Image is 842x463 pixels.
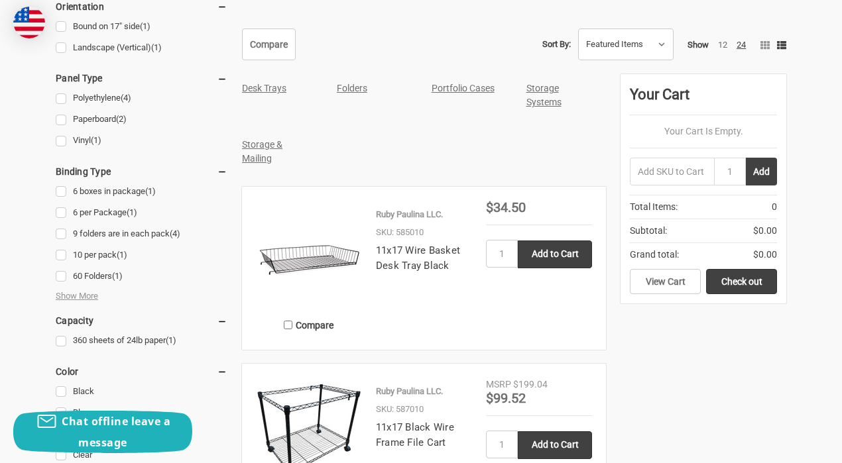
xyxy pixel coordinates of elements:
[630,269,701,294] a: View Cart
[127,207,137,217] span: (1)
[242,28,296,60] a: Compare
[56,225,227,243] a: 9 folders are in each pack
[376,421,454,448] a: 11x17 Black Wire Frame File Cart
[753,248,777,262] span: $0.00
[518,240,592,268] input: Add to Cart
[772,200,777,214] span: 0
[56,18,227,36] a: Bound on 17" side
[56,404,227,422] a: Blue
[733,427,842,463] iframe: Google Customer Reviews
[116,114,127,124] span: (2)
[121,93,131,103] span: (4)
[542,34,571,54] label: Sort By:
[688,40,709,50] span: Show
[56,246,227,264] a: 10 per pack
[56,268,227,285] a: 60 Folders
[112,271,123,281] span: (1)
[746,158,777,185] button: Add
[56,313,227,329] h5: Capacity
[526,83,562,107] a: Storage Systems
[56,39,227,57] a: Landscape (Vertical)
[284,321,292,329] input: Compare
[486,378,511,391] div: MSRP
[376,403,424,416] p: SKU: 587010
[256,314,362,336] label: Compare
[56,289,98,303] span: Show More
[518,431,592,459] input: Add to Cart
[376,226,424,239] p: SKU: 585010
[486,199,526,215] span: $34.50
[13,7,45,38] img: duty and tax information for United States
[62,414,170,450] span: Chat offline leave a message
[56,132,227,150] a: Vinyl
[376,208,443,221] p: Ruby Paulina LLC.
[91,135,101,145] span: (1)
[56,183,227,201] a: 6 boxes in package
[140,21,150,31] span: (1)
[376,385,443,398] p: Ruby Paulina LLC.
[56,70,227,86] h5: Panel Type
[706,269,777,294] a: Check out
[56,111,227,129] a: Paperboard
[56,383,227,401] a: Black
[513,379,548,389] span: $199.04
[56,204,227,222] a: 6 per Package
[630,83,777,115] div: Your Cart
[718,40,727,50] a: 12
[56,164,227,180] h5: Binding Type
[432,83,495,93] a: Portfolio Cases
[56,89,227,107] a: Polyethylene
[242,139,282,164] a: Storage & Mailing
[630,248,679,262] span: Grand total:
[170,229,180,238] span: (4)
[337,83,367,93] a: Folders
[13,411,192,453] button: Chat offline leave a message
[145,186,156,196] span: (1)
[376,244,460,272] a: 11x17 Wire Basket Desk Tray Black
[56,364,227,380] h5: Color
[56,332,227,350] a: 360 sheets of 24lb paper
[242,83,286,93] a: Desk Trays
[166,335,176,345] span: (1)
[486,390,526,406] span: $99.52
[630,200,678,214] span: Total Items:
[630,125,777,138] p: Your Cart Is Empty.
[151,42,162,52] span: (1)
[737,40,746,50] a: 24
[630,158,714,185] input: Add SKU to Cart
[630,224,667,238] span: Subtotal:
[117,250,127,260] span: (1)
[753,224,777,238] span: $0.00
[256,201,362,307] img: 11x17 Wire Basket Desk Tray Black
